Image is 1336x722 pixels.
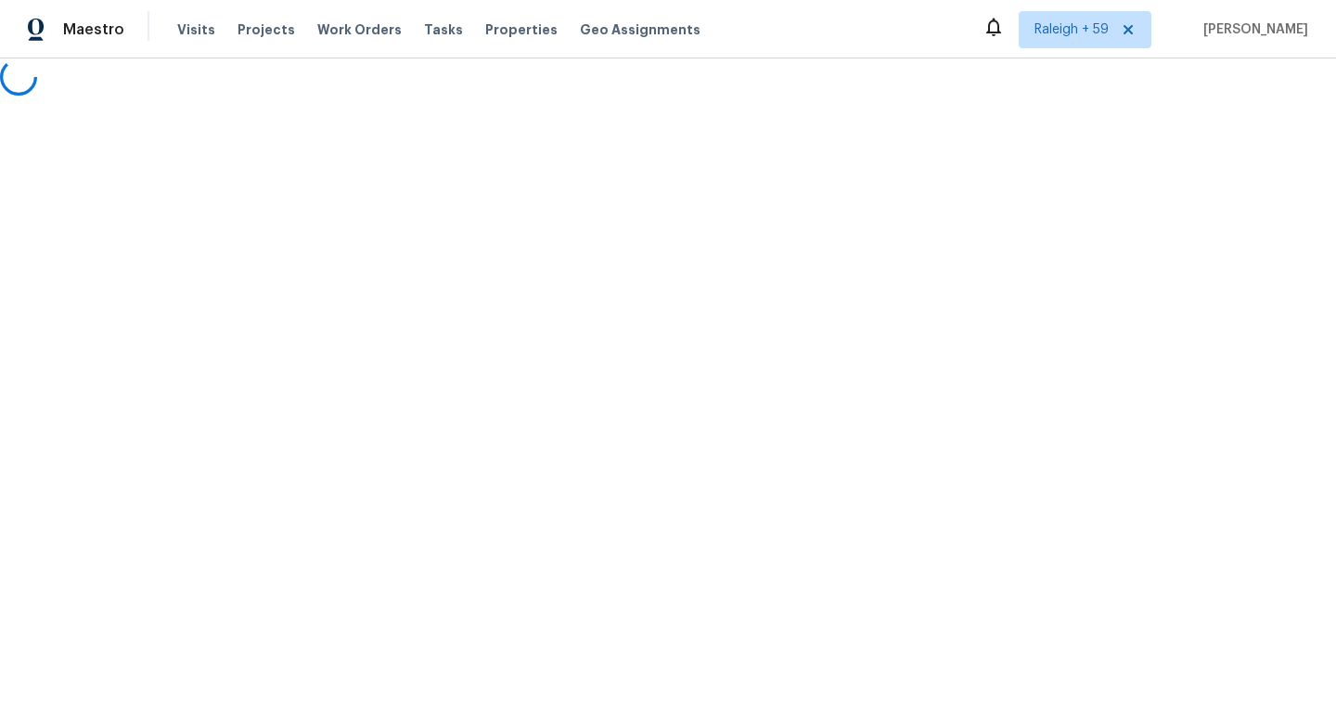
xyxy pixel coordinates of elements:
span: Projects [238,20,295,39]
span: Properties [485,20,558,39]
span: Geo Assignments [580,20,700,39]
span: Work Orders [317,20,402,39]
span: Raleigh + 59 [1034,20,1109,39]
span: [PERSON_NAME] [1196,20,1308,39]
span: Tasks [424,23,463,36]
span: Maestro [63,20,124,39]
span: Visits [177,20,215,39]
